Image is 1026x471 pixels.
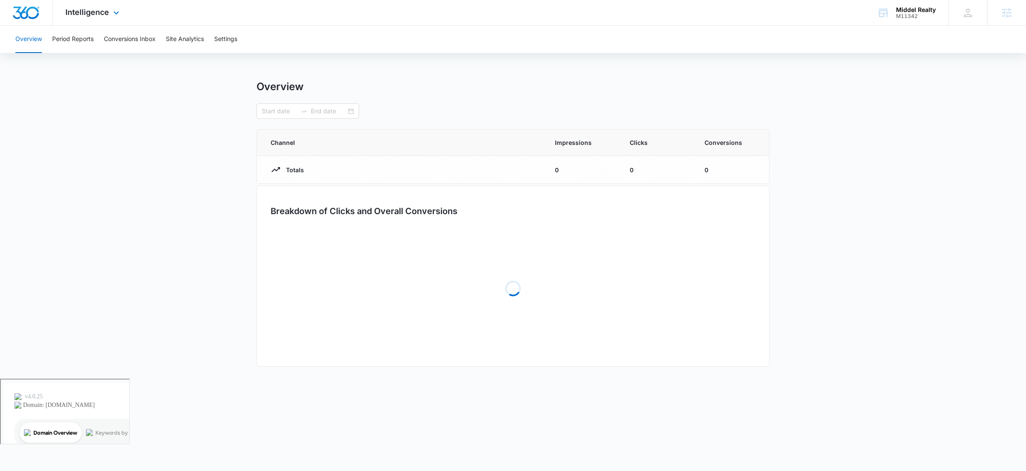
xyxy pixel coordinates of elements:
[256,80,304,93] h1: Overview
[104,26,156,53] button: Conversions Inbox
[311,106,346,116] input: End date
[271,138,534,147] span: Channel
[301,108,307,115] span: to
[52,26,94,53] button: Period Reports
[262,106,297,116] input: Start date
[214,26,237,53] button: Settings
[166,26,204,53] button: Site Analytics
[23,50,30,56] img: tab_domain_overview_orange.svg
[94,50,144,56] div: Keywords by Traffic
[85,50,92,56] img: tab_keywords_by_traffic_grey.svg
[14,14,21,21] img: logo_orange.svg
[24,14,42,21] div: v 4.0.25
[271,205,457,218] h3: Breakdown of Clicks and Overall Conversions
[619,156,694,184] td: 0
[694,156,769,184] td: 0
[545,156,619,184] td: 0
[65,8,109,17] span: Intelligence
[896,13,936,19] div: account id
[281,165,304,174] p: Totals
[32,50,77,56] div: Domain Overview
[22,22,94,29] div: Domain: [DOMAIN_NAME]
[301,108,307,115] span: swap-right
[15,26,42,53] button: Overview
[705,138,755,147] span: Conversions
[14,22,21,29] img: website_grey.svg
[555,138,609,147] span: Impressions
[630,138,684,147] span: Clicks
[896,6,936,13] div: account name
